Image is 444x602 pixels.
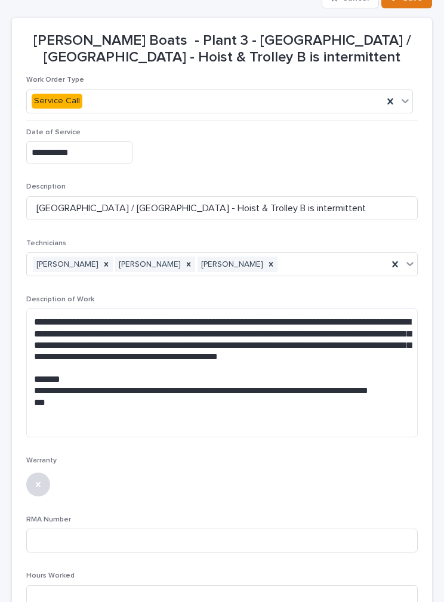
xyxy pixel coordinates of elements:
span: Work Order Type [26,76,84,84]
div: [PERSON_NAME] [115,257,182,273]
div: Service Call [32,94,82,109]
span: Date of Service [26,129,81,136]
span: Description [26,183,66,190]
div: [PERSON_NAME] [198,257,264,273]
span: Description of Work [26,296,94,303]
span: Warranty [26,457,57,464]
span: RMA Number [26,516,71,523]
span: Technicians [26,240,66,247]
span: Hours Worked [26,572,75,579]
p: [PERSON_NAME] Boats - Plant 3 - [GEOGRAPHIC_DATA] / [GEOGRAPHIC_DATA] - Hoist & Trolley B is inte... [26,32,418,67]
div: [PERSON_NAME] [33,257,100,273]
